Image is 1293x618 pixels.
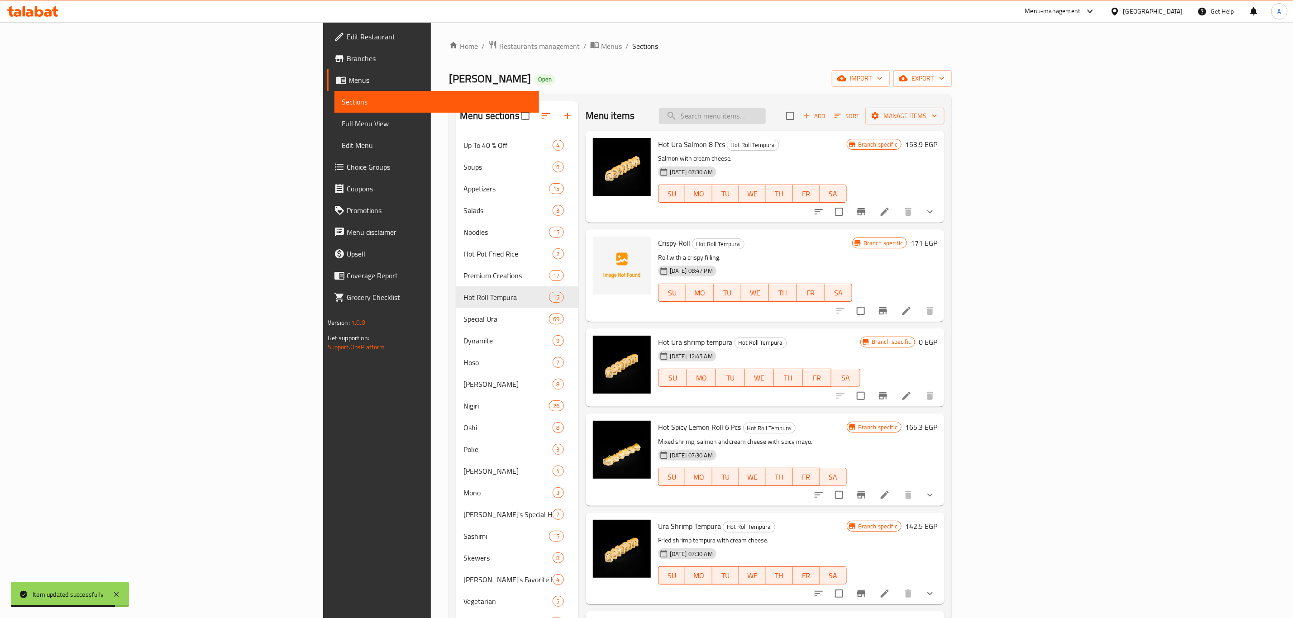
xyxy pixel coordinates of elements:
span: Skewers [463,552,553,563]
button: TU [712,185,739,203]
span: Edit Restaurant [347,31,532,42]
a: Choice Groups [327,156,539,178]
span: Hot Ura shrimp tempura [658,335,733,349]
span: Branches [347,53,532,64]
span: Hot Ura Salmon 8 Pcs [658,138,725,151]
button: SA [820,468,846,486]
span: Full Menu View [342,118,532,129]
div: Premium Creations [463,270,549,281]
span: Menu disclaimer [347,227,532,238]
div: Joey [463,466,553,476]
div: items [549,183,563,194]
button: SU [658,284,686,302]
a: Coupons [327,178,539,200]
a: Edit Menu [334,134,539,156]
span: FR [797,471,816,484]
li: / [583,41,587,52]
button: Add [800,109,829,123]
span: WE [749,371,770,385]
span: Sections [342,96,532,107]
span: Open [534,76,555,83]
span: 2 [553,250,563,258]
button: FR [793,468,820,486]
span: 5 [553,597,563,606]
div: items [553,574,564,585]
button: Branch-specific-item [850,201,872,223]
span: 3 [553,206,563,215]
div: items [553,379,564,390]
a: Edit Restaurant [327,26,539,48]
button: TU [716,369,745,387]
li: / [625,41,629,52]
div: items [549,292,563,303]
h6: 0 EGP [919,336,937,348]
div: Mono3 [456,482,578,504]
span: Grocery Checklist [347,292,532,303]
nav: breadcrumb [449,40,952,52]
div: items [553,162,564,172]
div: Vegetarian [463,596,553,607]
button: TU [714,284,741,302]
input: search [659,108,766,124]
span: Sections [632,41,658,52]
div: items [553,140,564,151]
button: TH [766,566,793,585]
span: TH [770,471,789,484]
button: show more [919,583,941,604]
span: import [839,73,883,84]
div: Hoso7 [456,352,578,373]
span: SA [823,569,843,582]
div: items [553,422,564,433]
span: Nigiri [463,400,549,411]
span: SU [662,471,682,484]
h6: 153.9 EGP [905,138,937,151]
span: 8 [553,380,563,389]
span: [DATE] 08:47 PM [666,266,716,275]
span: 15 [549,185,563,193]
a: Menus [327,69,539,91]
span: 9 [553,337,563,345]
span: SU [662,286,682,299]
button: sort-choices [808,484,830,506]
span: [DATE] 12:45 AM [666,352,716,361]
div: Mori's Special Hand Rolls [463,509,553,520]
span: 69 [549,315,563,323]
span: WE [745,286,765,299]
span: Special Ura [463,314,549,324]
div: Hot Roll Tempura [735,338,787,348]
div: Up To 40 % Off4 [456,134,578,156]
span: [PERSON_NAME] [463,379,553,390]
button: Branch-specific-item [872,300,894,322]
span: SU [662,371,684,385]
p: Salmon with cream cheese. [658,153,847,164]
span: Up To 40 % Off [463,140,553,151]
div: Premium Creations17 [456,265,578,286]
div: [PERSON_NAME]'s Favorite Hot Dishes4 [456,569,578,590]
a: Edit menu item [879,206,890,217]
button: FR [793,566,820,585]
div: Mori's Favorite Hot Dishes [463,574,553,585]
button: FR [803,369,832,387]
div: items [553,509,564,520]
span: [PERSON_NAME]'s Favorite Hot Dishes [463,574,553,585]
span: FR [797,187,816,200]
button: TH [766,468,793,486]
div: items [553,248,564,259]
div: [GEOGRAPHIC_DATA] [1123,6,1183,16]
div: Hoso [463,357,553,368]
span: TH [770,187,789,200]
span: TU [720,371,741,385]
div: Hot Pot Fried Rice [463,248,553,259]
button: SA [820,566,846,585]
div: items [549,314,563,324]
div: Salads3 [456,200,578,221]
div: Special Ura69 [456,308,578,330]
a: Edit menu item [901,305,912,316]
span: MO [689,569,708,582]
div: [PERSON_NAME]8 [456,373,578,395]
span: Manage items [873,110,937,122]
span: Mono [463,487,553,498]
